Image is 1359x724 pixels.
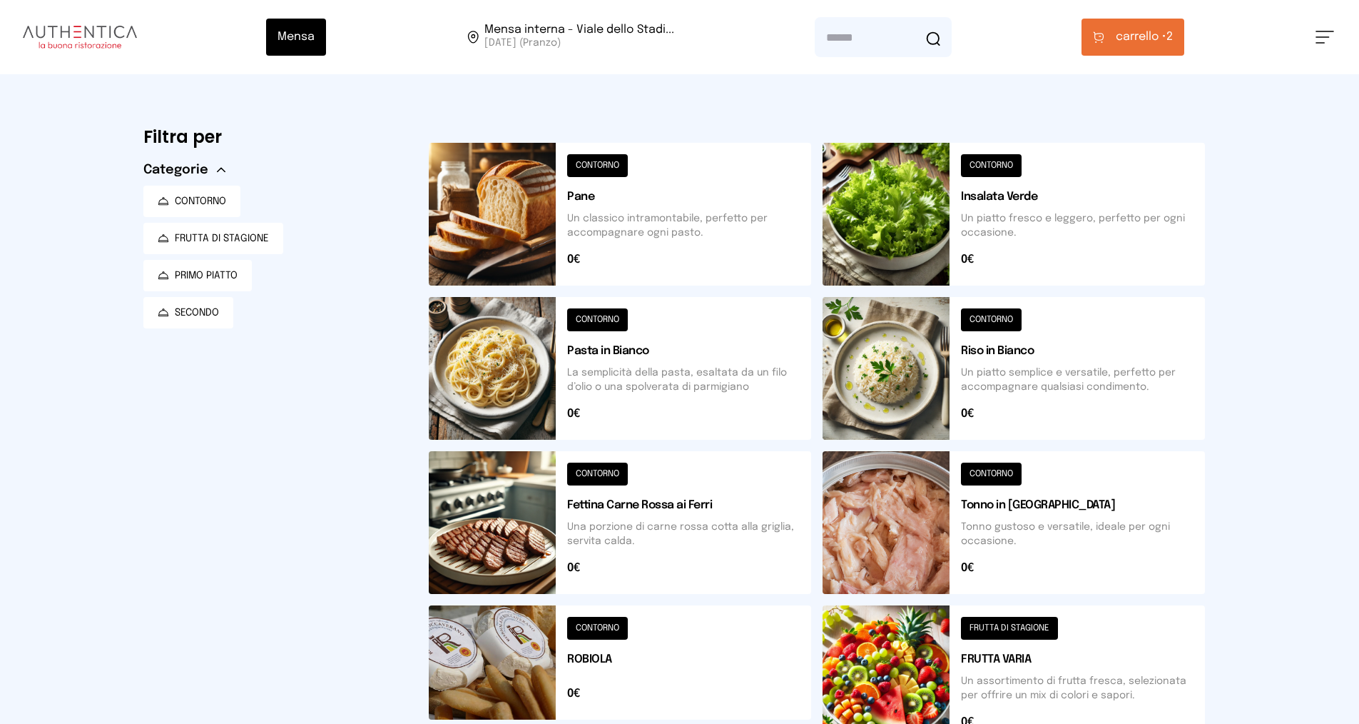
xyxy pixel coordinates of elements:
[484,36,674,50] span: [DATE] (Pranzo)
[1081,19,1184,56] button: carrello •2
[266,19,326,56] button: Mensa
[143,260,252,291] button: PRIMO PIATTO
[23,26,137,49] img: logo.8f33a47.png
[1116,29,1173,46] span: 2
[143,160,225,180] button: Categorie
[143,160,208,180] span: Categorie
[143,186,240,217] button: CONTORNO
[175,306,219,320] span: SECONDO
[143,126,406,149] h6: Filtra per
[1116,29,1166,46] span: carrello •
[484,24,674,50] span: Viale dello Stadio, 77, 05100 Terni TR, Italia
[175,231,269,246] span: FRUTTA DI STAGIONE
[175,194,226,208] span: CONTORNO
[175,268,238,283] span: PRIMO PIATTO
[143,297,233,328] button: SECONDO
[143,223,283,254] button: FRUTTA DI STAGIONE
